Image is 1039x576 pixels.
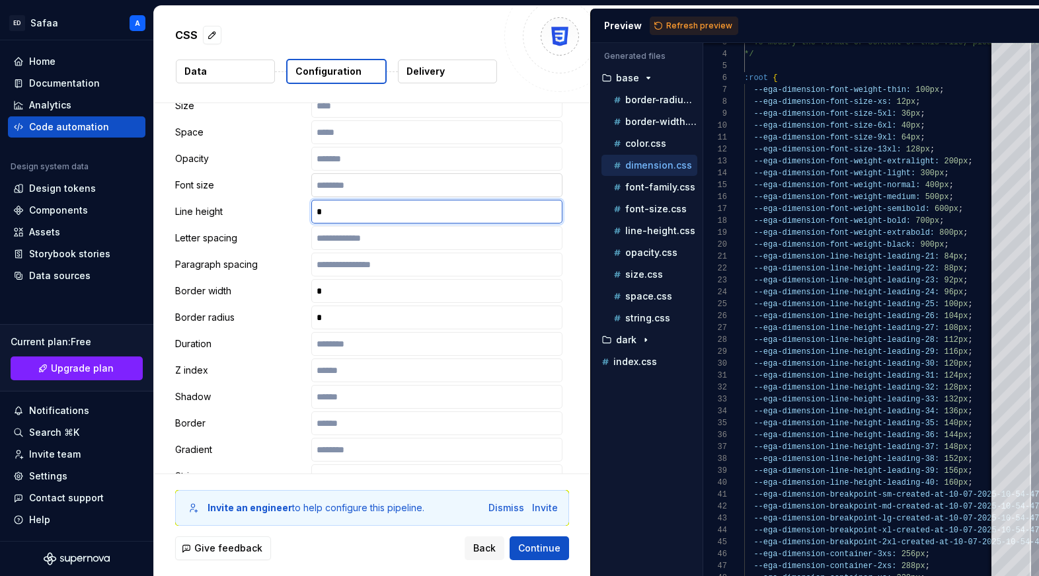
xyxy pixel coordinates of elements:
[596,71,697,85] button: base
[703,334,727,346] div: 28
[208,502,292,513] b: Invite an engineer
[532,501,558,514] button: Invite
[968,300,972,309] span: ;
[175,311,306,324] p: Border radius
[135,18,140,28] div: A
[901,550,925,559] span: 256px
[194,542,262,555] span: Give feedback
[744,73,768,83] span: :root
[601,245,697,260] button: opacity.css
[8,178,145,199] a: Design tokens
[8,444,145,465] a: Invite team
[625,226,695,236] p: line-height.css
[175,470,306,483] p: String
[920,169,944,178] span: 300px
[968,371,972,380] span: ;
[944,323,968,333] span: 108px
[51,362,114,375] span: Upgrade plan
[703,298,727,310] div: 25
[703,370,727,382] div: 31
[703,393,727,405] div: 33
[753,502,991,511] span: --ega-dimension-breakpoint-md-created-at-10-07-202
[753,419,939,428] span: --ega-dimension-line-height-leading-35:
[604,19,642,32] div: Preview
[8,487,145,509] button: Contact support
[29,513,50,526] div: Help
[944,300,968,309] span: 100px
[29,55,56,68] div: Home
[3,9,151,37] button: EDSafaaA
[753,252,939,261] span: --ega-dimension-line-height-leading-21:
[625,116,697,127] p: border-width.css
[968,431,972,440] span: ;
[703,441,727,453] div: 37
[915,216,939,226] span: 700px
[753,347,939,356] span: --ega-dimension-line-height-leading-29:
[601,267,697,282] button: size.css
[184,65,207,78] p: Data
[465,536,504,560] button: Back
[944,359,968,368] span: 120px
[703,48,727,60] div: 4
[944,240,948,249] span: ;
[944,478,968,487] span: 160px
[939,216,944,226] span: ;
[518,542,560,555] span: Continue
[753,561,896,571] span: --ega-dimension-container-2xs:
[175,27,198,43] p: CSS
[601,202,697,216] button: font-size.css
[510,536,569,560] button: Continue
[625,160,692,171] p: dimension.css
[11,335,143,349] div: Current plan : Free
[944,276,963,285] span: 92px
[944,288,963,297] span: 96px
[625,138,666,149] p: color.css
[968,347,972,356] span: ;
[29,182,96,195] div: Design tokens
[920,109,925,118] span: ;
[29,77,100,90] div: Documentation
[601,158,697,173] button: dimension.css
[613,356,657,367] p: index.css
[901,133,920,142] span: 64px
[901,109,920,118] span: 36px
[8,200,145,221] a: Components
[208,501,424,514] div: to help configure this pipeline.
[625,247,677,258] p: opacity.css
[175,152,306,165] p: Opacity
[753,311,939,321] span: --ega-dimension-line-height-leading-26:
[616,73,639,83] p: base
[8,51,145,72] a: Home
[596,333,697,347] button: dark
[958,204,963,214] span: ;
[968,478,972,487] span: ;
[44,552,110,565] a: Supernova Logo
[650,17,738,35] button: Refresh preview
[703,560,727,572] div: 47
[753,407,939,416] span: --ega-dimension-line-height-leading-34:
[901,121,920,130] span: 40px
[703,465,727,477] div: 39
[944,383,968,392] span: 128px
[963,228,968,237] span: ;
[968,359,972,368] span: ;
[753,145,901,154] span: --ega-dimension-font-size-13xl:
[968,323,972,333] span: ;
[915,85,939,95] span: 100px
[604,51,689,62] p: Generated files
[753,395,939,404] span: --ega-dimension-line-height-leading-33:
[286,59,387,84] button: Configuration
[753,121,896,130] span: --ega-dimension-font-size-6xl:
[753,442,939,452] span: --ega-dimension-line-height-leading-37:
[601,289,697,304] button: space.css
[753,371,939,380] span: --ega-dimension-line-height-leading-31:
[753,169,915,178] span: --ega-dimension-font-weight-light:
[601,180,697,194] button: font-family.css
[29,226,60,239] div: Assets
[963,252,968,261] span: ;
[703,501,727,513] div: 42
[8,222,145,243] a: Assets
[703,203,727,215] div: 17
[925,192,948,202] span: 500px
